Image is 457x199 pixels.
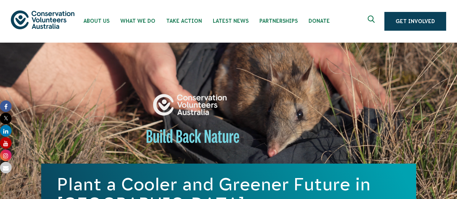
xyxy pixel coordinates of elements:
[368,16,377,27] span: Expand search box
[11,10,74,29] img: logo.svg
[83,18,109,24] span: About Us
[120,18,155,24] span: What We Do
[213,18,249,24] span: Latest News
[166,18,202,24] span: Take Action
[259,18,298,24] span: Partnerships
[384,12,446,31] a: Get Involved
[309,18,330,24] span: Donate
[363,13,381,30] button: Expand search box Close search box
